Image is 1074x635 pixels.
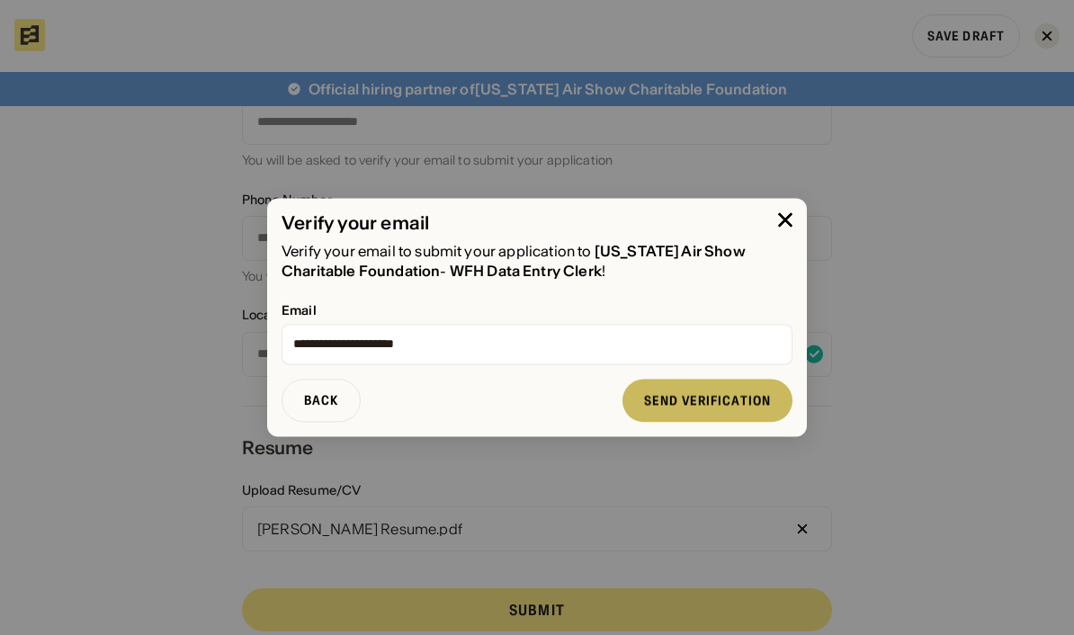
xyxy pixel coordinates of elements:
div: Verify your email [282,212,792,234]
span: [US_STATE] Air Show Charitable Foundation [282,242,746,280]
div: Verify your email to submit your application to - ! [282,241,792,282]
div: send verification [644,395,771,407]
div: back [304,395,338,407]
span: WFH Data Entry Clerk [450,263,602,281]
div: Email [282,303,792,318]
